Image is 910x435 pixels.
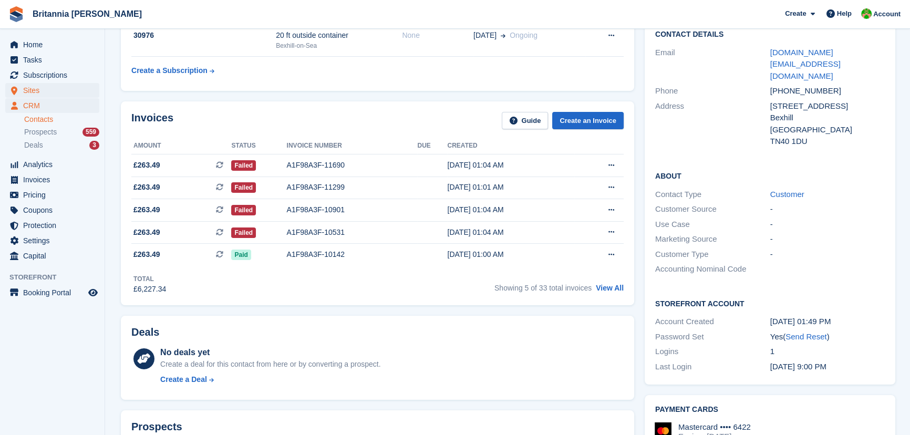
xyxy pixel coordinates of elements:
a: Send Reset [785,332,826,341]
div: Customer Type [655,248,770,261]
div: Last Login [655,361,770,373]
div: No deals yet [160,346,380,359]
div: Use Case [655,219,770,231]
div: [DATE] 01:01 AM [447,182,574,193]
span: Home [23,37,86,52]
span: ( ) [783,332,829,341]
a: Customer [770,190,804,199]
span: CRM [23,98,86,113]
th: Created [447,138,574,154]
h2: About [655,170,885,181]
div: A1F98A3F-10531 [287,227,418,238]
span: Settings [23,233,86,248]
span: Paid [231,250,251,260]
div: Logins [655,346,770,358]
a: View All [596,284,624,292]
div: Password Set [655,331,770,343]
a: Create a Subscription [131,61,214,80]
div: [DATE] 01:00 AM [447,249,574,260]
span: Create [785,8,806,19]
div: Bexhill-on-Sea [276,41,402,50]
a: Britannia [PERSON_NAME] [28,5,146,23]
a: [DOMAIN_NAME][EMAIL_ADDRESS][DOMAIN_NAME] [770,48,841,80]
div: Marketing Source [655,233,770,245]
span: Ongoing [510,31,537,39]
a: menu [5,172,99,187]
time: 2024-01-09 21:00:07 UTC [770,362,826,371]
span: Prospects [24,127,57,137]
div: Create a Subscription [131,65,208,76]
div: - [770,233,885,245]
span: Account [873,9,901,19]
span: £263.49 [133,249,160,260]
div: Create a Deal [160,374,207,385]
a: menu [5,285,99,300]
a: Deals 3 [24,140,99,151]
h2: Payment cards [655,406,885,414]
span: Deals [24,140,43,150]
div: A1F98A3F-10901 [287,204,418,215]
a: menu [5,53,99,67]
div: Account Created [655,316,770,328]
div: 559 [82,128,99,137]
a: Prospects 559 [24,127,99,138]
span: Failed [231,160,256,171]
h2: Storefront Account [655,298,885,308]
div: A1F98A3F-11299 [287,182,418,193]
div: - [770,248,885,261]
div: Contact Type [655,189,770,201]
a: menu [5,233,99,248]
a: Contacts [24,115,99,125]
a: menu [5,218,99,233]
th: Amount [131,138,231,154]
a: menu [5,203,99,217]
span: Showing 5 of 33 total invoices [494,284,592,292]
div: [DATE] 01:04 AM [447,160,574,171]
div: [DATE] 01:04 AM [447,204,574,215]
div: - [770,219,885,231]
img: stora-icon-8386f47178a22dfd0bd8f6a31ec36ba5ce8667c1dd55bd0f319d3a0aa187defe.svg [8,6,24,22]
div: [DATE] 01:04 AM [447,227,574,238]
span: £263.49 [133,204,160,215]
div: Mastercard •••• 6422 [678,422,751,432]
div: Phone [655,85,770,97]
span: £263.49 [133,160,160,171]
div: [DATE] 01:49 PM [770,316,885,328]
div: Email [655,47,770,82]
span: Subscriptions [23,68,86,82]
h2: Contact Details [655,30,885,39]
span: Booking Portal [23,285,86,300]
a: menu [5,37,99,52]
span: Pricing [23,188,86,202]
div: £6,227.34 [133,284,166,295]
th: Status [231,138,286,154]
span: £263.49 [133,227,160,238]
div: 3 [89,141,99,150]
div: Address [655,100,770,148]
a: menu [5,83,99,98]
a: Preview store [87,286,99,299]
span: Failed [231,205,256,215]
div: Accounting Nominal Code [655,263,770,275]
div: Bexhill [770,112,885,124]
div: TN40 1DU [770,136,885,148]
a: Create a Deal [160,374,380,385]
span: [DATE] [473,30,497,41]
div: Yes [770,331,885,343]
span: Protection [23,218,86,233]
div: 1 [770,346,885,358]
h2: Prospects [131,421,182,433]
div: [GEOGRAPHIC_DATA] [770,124,885,136]
img: Wendy Thorp [861,8,872,19]
th: Invoice number [287,138,418,154]
div: A1F98A3F-11690 [287,160,418,171]
span: Help [837,8,852,19]
div: [STREET_ADDRESS] [770,100,885,112]
a: Guide [502,112,548,129]
div: Total [133,274,166,284]
a: menu [5,98,99,113]
span: Tasks [23,53,86,67]
span: Analytics [23,157,86,172]
div: None [402,30,473,41]
div: - [770,203,885,215]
